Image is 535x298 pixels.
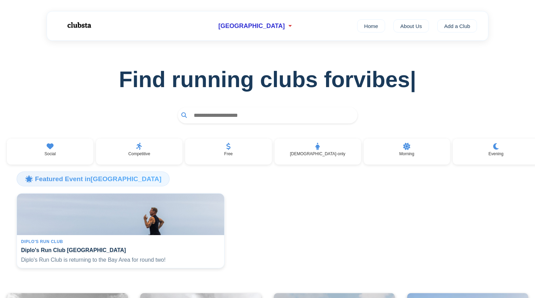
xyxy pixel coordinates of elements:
p: Competitive [128,151,150,156]
img: Logo [58,17,99,34]
p: Free [224,151,233,156]
a: Home [357,19,385,32]
span: vibes [353,67,416,92]
p: Morning [399,151,414,156]
h3: 🌟 Featured Event in [GEOGRAPHIC_DATA] [17,171,170,186]
div: Diplo's Run Club [21,239,220,244]
img: Diplo's Run Club San Francisco [17,194,224,235]
a: About Us [393,19,429,32]
h1: Find running clubs for [11,67,524,92]
p: Social [45,151,56,156]
p: [DEMOGRAPHIC_DATA]-only [290,151,345,156]
h4: Diplo's Run Club [GEOGRAPHIC_DATA] [21,247,220,253]
p: Evening [488,151,503,156]
a: Add a Club [437,19,477,32]
span: | [410,67,416,92]
span: [GEOGRAPHIC_DATA] [218,22,285,30]
p: Diplo's Run Club is returning to the Bay Area for round two! [21,256,220,264]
